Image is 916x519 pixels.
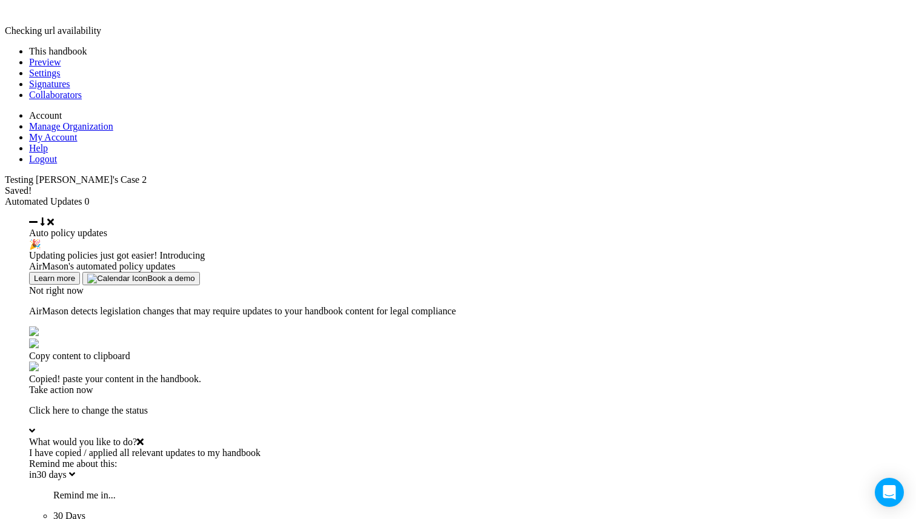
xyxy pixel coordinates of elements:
[29,143,48,153] a: Help
[85,196,90,207] span: 0
[29,261,911,272] div: AirMason's automated policy updates
[29,351,911,362] div: Copy content to clipboard
[29,362,39,371] img: copy.svg
[36,469,66,480] span: 30 days
[29,46,911,57] li: This handbook
[29,437,911,448] div: What would you like to do?
[29,239,911,250] div: 🎉
[29,385,93,395] span: Take action now
[5,196,82,207] span: Automated Updates
[29,79,70,89] a: Signatures
[29,272,80,285] button: Learn more
[29,306,911,317] p: AirMason detects legislation changes that may require updates to your handbook content for legal ...
[29,154,57,164] a: Logout
[29,57,61,67] a: Preview
[29,448,911,458] div: I have copied / applied all relevant updates to my handbook
[29,469,911,480] div: in
[29,68,61,78] a: Settings
[875,478,904,507] div: Open Intercom Messenger
[87,274,147,283] img: Calendar Icon
[53,490,911,501] p: Remind me in...
[5,25,101,36] span: Checking url availability
[29,285,911,296] div: Not right now
[29,405,911,416] p: Click here to change the status
[29,250,911,261] div: Updating policies just got easier! Introducing
[29,458,117,469] span: Remind me about this:
[5,185,32,196] span: Saved!
[29,228,107,238] span: Auto policy updates
[29,374,911,385] div: Copied! paste your content in the handbook.
[29,110,911,121] li: Account
[29,121,113,131] a: Manage Organization
[82,272,200,285] button: Book a demo
[5,174,147,185] span: Testing [PERSON_NAME]'s Case 2
[29,90,82,100] a: Collaborators
[29,326,39,336] img: back.svg
[29,132,78,142] a: My Account
[29,339,39,348] img: copy.svg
